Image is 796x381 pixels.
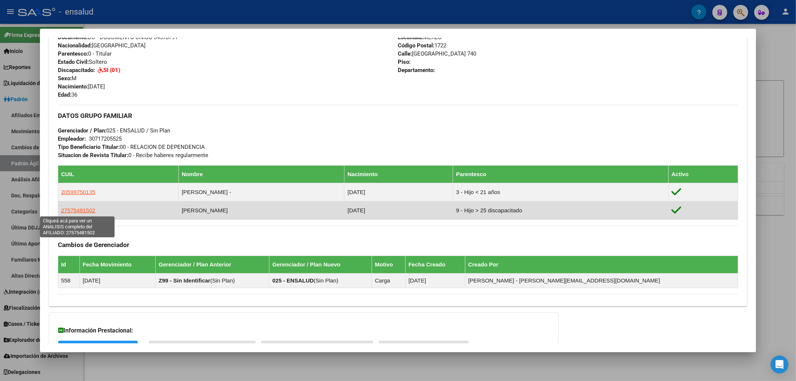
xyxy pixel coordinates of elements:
[58,50,88,57] strong: Parentesco:
[58,34,178,41] span: DU - DOCUMENTO UNICO 34578791
[212,277,233,284] span: Sin Plan
[58,83,88,90] strong: Nacimiento:
[405,256,465,274] th: Fecha Creado
[398,42,447,49] span: 1722
[771,356,789,374] div: Open Intercom Messenger
[58,34,88,41] strong: Documento:
[269,256,372,274] th: Gerenciador / Plan Nuevo
[465,274,738,288] td: [PERSON_NAME] - [PERSON_NAME][EMAIL_ADDRESS][DOMAIN_NAME]
[58,42,92,49] strong: Nacionalidad:
[58,42,146,49] span: [GEOGRAPHIC_DATA]
[58,165,178,183] th: CUIL
[159,277,210,284] strong: Z99 - Sin Identificar
[58,59,107,65] span: Soltero
[58,112,739,120] h3: DATOS GRUPO FAMILIAR
[89,135,122,143] div: 30717205525
[58,75,77,82] span: M
[58,59,89,65] strong: Estado Civil:
[58,75,72,82] strong: Sexo:
[178,165,344,183] th: Nombre
[156,274,269,288] td: ( )
[453,201,668,219] td: 9 - Hijo > 25 discapacitado
[398,34,424,41] strong: Localidad:
[405,274,465,288] td: [DATE]
[58,67,95,74] strong: Discapacitado:
[58,135,86,142] strong: Empleador:
[379,341,469,355] button: Prestaciones Auditadas
[344,201,453,219] td: [DATE]
[316,277,337,284] span: Sin Plan
[79,256,156,274] th: Fecha Movimiento
[58,326,549,335] h3: Información Prestacional:
[58,241,739,249] h3: Cambios de Gerenciador
[344,165,453,183] th: Nacimiento
[58,144,205,150] span: 00 - RELACION DE DEPENDENCIA
[58,152,208,159] span: 0 - Recibe haberes regularmente
[58,127,106,134] strong: Gerenciador / Plan:
[58,144,120,150] strong: Tipo Beneficiario Titular:
[58,256,79,274] th: Id
[156,256,269,274] th: Gerenciador / Plan Anterior
[398,42,435,49] strong: Código Postal:
[58,83,105,90] span: [DATE]
[103,67,120,74] strong: SI (01)
[58,91,71,98] strong: Edad:
[261,341,373,355] button: Not. Internacion / Censo Hosp.
[453,183,668,201] td: 3 - Hijo < 21 años
[178,201,344,219] td: [PERSON_NAME]
[453,165,668,183] th: Parentesco
[668,165,738,183] th: Activo
[58,127,170,134] span: 025 - ENSALUD / Sin Plan
[398,50,477,57] span: [GEOGRAPHIC_DATA] 740
[58,50,112,57] span: 0 - Titular
[344,183,453,201] td: [DATE]
[372,274,405,288] td: Carga
[465,256,738,274] th: Creado Por
[79,274,156,288] td: [DATE]
[178,183,344,201] td: [PERSON_NAME] -
[269,274,372,288] td: ( )
[58,91,77,98] span: 36
[398,59,411,65] strong: Piso:
[58,274,79,288] td: 558
[398,50,412,57] strong: Calle:
[61,189,96,195] span: 20599750135
[398,67,435,74] strong: Departamento:
[372,256,405,274] th: Motivo
[398,34,442,41] span: MERLO
[58,152,128,159] strong: Situacion de Revista Titular:
[58,341,138,355] button: SUR / SURGE / INTEGR.
[61,207,96,213] span: 27575481502
[272,277,314,284] strong: 025 - ENSALUD
[149,341,256,355] button: Sin Certificado Discapacidad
